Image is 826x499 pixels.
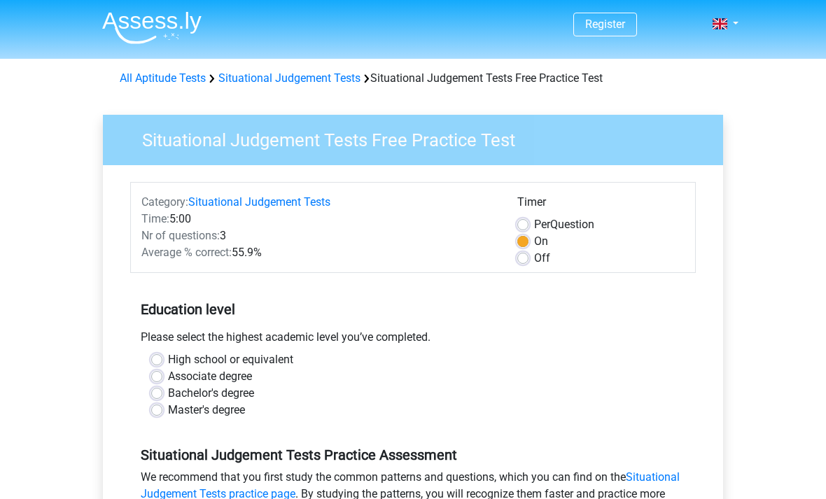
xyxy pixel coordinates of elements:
h5: Education level [141,295,685,323]
label: Off [534,250,550,267]
div: 5:00 [131,211,507,227]
label: Bachelor's degree [168,385,254,402]
span: Per [534,218,550,231]
div: 3 [131,227,507,244]
a: Register [585,17,625,31]
label: Question [534,216,594,233]
a: All Aptitude Tests [120,71,206,85]
a: Situational Judgement Tests [188,195,330,209]
span: Average % correct: [141,246,232,259]
label: Associate degree [168,368,252,385]
label: Master's degree [168,402,245,419]
span: Nr of questions: [141,229,220,242]
label: On [534,233,548,250]
a: Situational Judgement Tests [218,71,360,85]
div: 55.9% [131,244,507,261]
h3: Situational Judgement Tests Free Practice Test [125,124,713,151]
div: Situational Judgement Tests Free Practice Test [114,70,712,87]
div: Timer [517,194,685,216]
label: High school or equivalent [168,351,293,368]
span: Time: [141,212,169,225]
h5: Situational Judgement Tests Practice Assessment [141,447,685,463]
img: Assessly [102,11,202,44]
span: Category: [141,195,188,209]
div: Please select the highest academic level you’ve completed. [130,329,696,351]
